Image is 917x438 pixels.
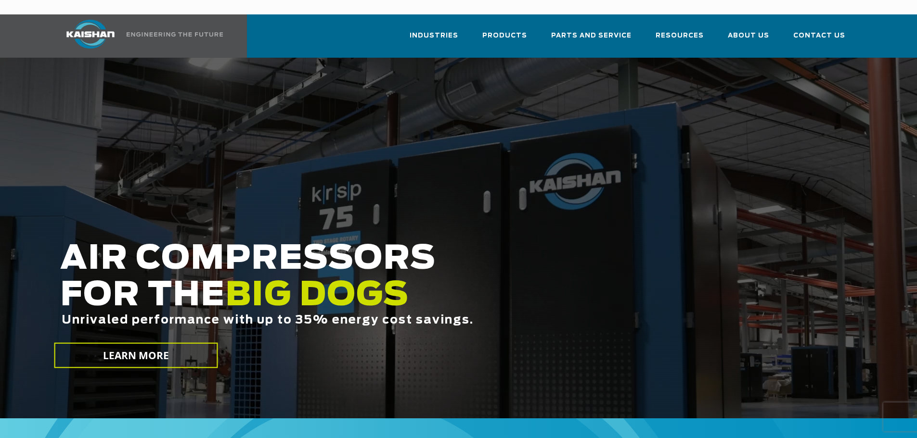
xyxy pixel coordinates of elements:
span: LEARN MORE [103,349,169,363]
span: About Us [728,30,769,41]
a: Contact Us [793,23,845,56]
a: Parts and Service [551,23,632,56]
a: Resources [656,23,704,56]
span: Products [482,30,527,41]
img: Engineering the future [127,32,223,37]
span: Parts and Service [551,30,632,41]
span: Resources [656,30,704,41]
h2: AIR COMPRESSORS FOR THE [60,241,723,357]
a: Products [482,23,527,56]
a: LEARN MORE [54,343,218,368]
a: Industries [410,23,458,56]
span: BIG DOGS [225,279,409,312]
span: Industries [410,30,458,41]
span: Contact Us [793,30,845,41]
img: kaishan logo [54,20,127,49]
span: Unrivaled performance with up to 35% energy cost savings. [62,314,474,326]
a: About Us [728,23,769,56]
a: Kaishan USA [54,14,225,58]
